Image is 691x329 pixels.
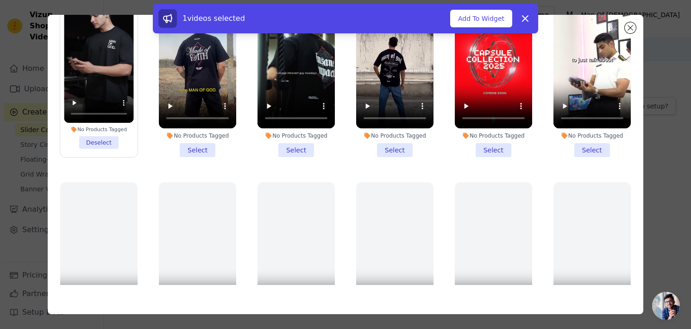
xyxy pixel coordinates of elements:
[455,132,532,139] div: No Products Tagged
[356,132,433,139] div: No Products Tagged
[450,10,512,27] button: Add To Widget
[258,132,335,139] div: No Products Tagged
[652,292,680,320] a: Open chat
[159,132,236,139] div: No Products Tagged
[182,14,245,23] span: 1 videos selected
[64,126,134,133] div: No Products Tagged
[553,132,631,139] div: No Products Tagged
